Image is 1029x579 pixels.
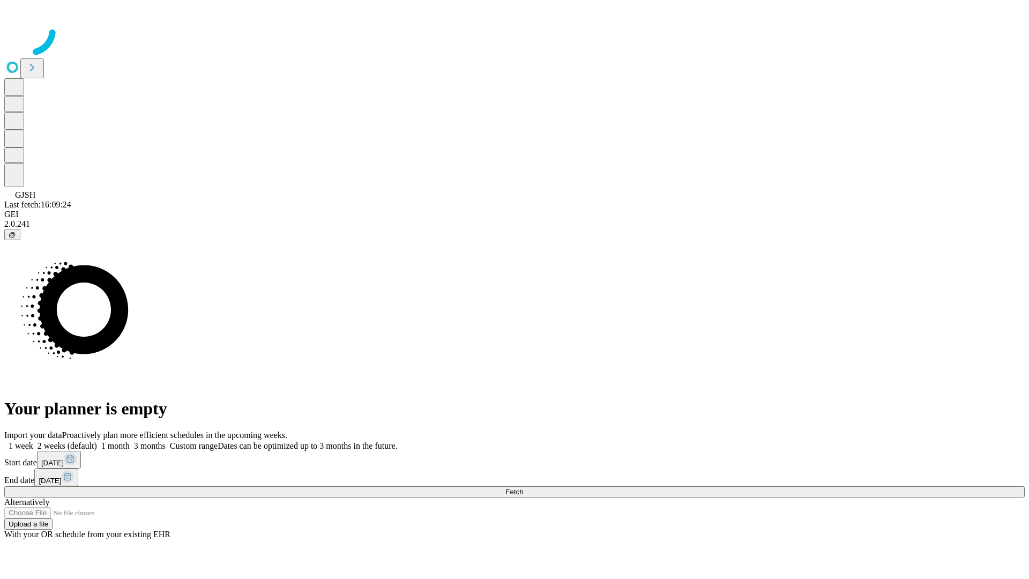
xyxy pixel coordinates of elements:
[134,441,166,450] span: 3 months
[218,441,397,450] span: Dates can be optimized up to 3 months in the future.
[4,219,1025,229] div: 2.0.241
[4,210,1025,219] div: GEI
[41,459,64,467] span: [DATE]
[4,498,49,507] span: Alternatively
[15,190,35,199] span: GJSH
[4,451,1025,469] div: Start date
[4,399,1025,419] h1: Your planner is empty
[38,441,97,450] span: 2 weeks (default)
[62,430,287,440] span: Proactively plan more efficient schedules in the upcoming weeks.
[9,231,16,239] span: @
[34,469,78,486] button: [DATE]
[101,441,130,450] span: 1 month
[4,430,62,440] span: Import your data
[505,488,523,496] span: Fetch
[37,451,81,469] button: [DATE]
[4,469,1025,486] div: End date
[4,229,20,240] button: @
[4,200,71,209] span: Last fetch: 16:09:24
[4,486,1025,498] button: Fetch
[4,518,53,530] button: Upload a file
[170,441,218,450] span: Custom range
[4,530,170,539] span: With your OR schedule from your existing EHR
[39,477,61,485] span: [DATE]
[9,441,33,450] span: 1 week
